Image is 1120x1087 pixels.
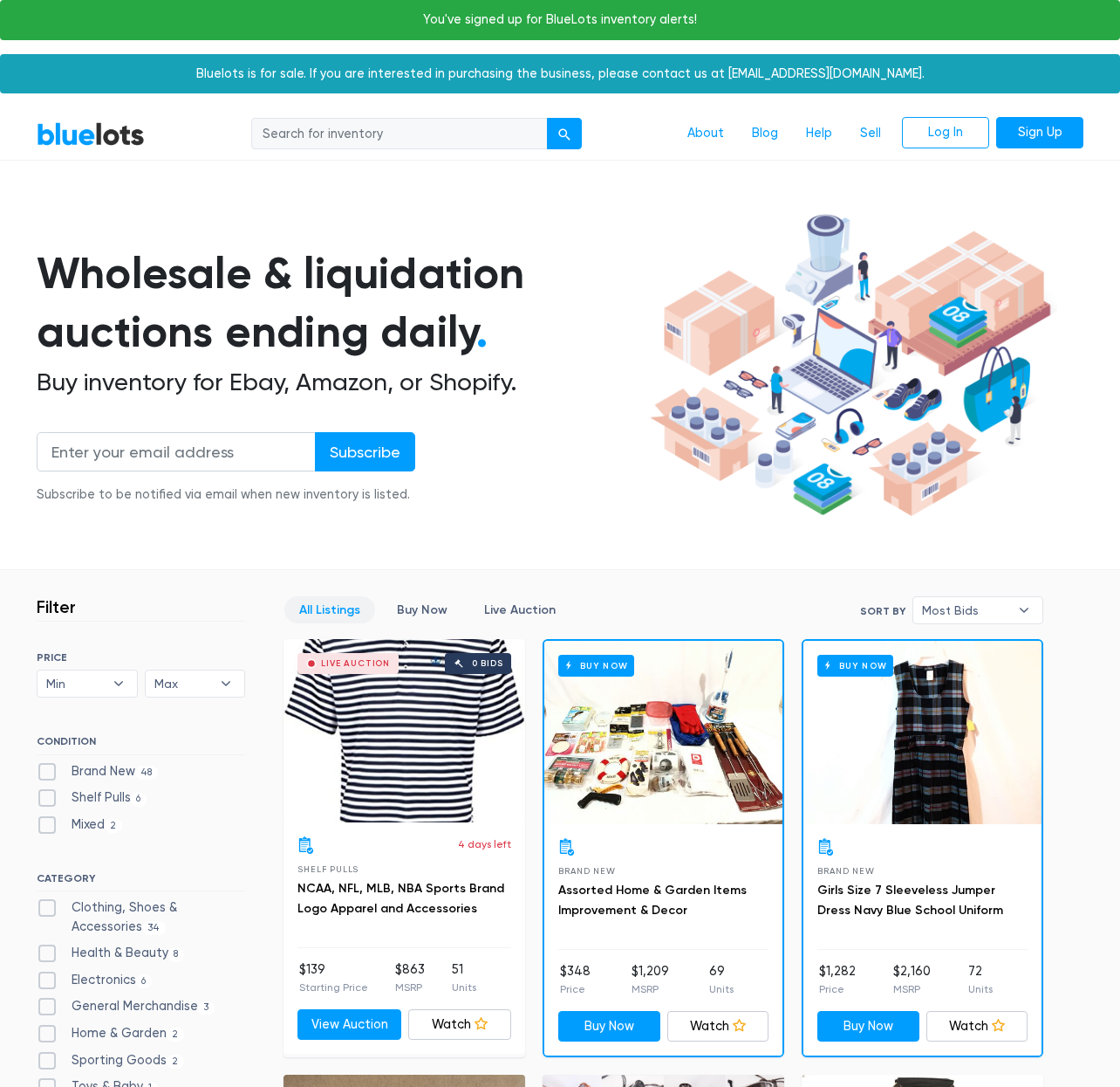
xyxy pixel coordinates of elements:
[321,659,390,668] div: Live Auction
[167,1028,184,1042] span: 2
[632,981,669,997] p: MSRP
[37,815,122,835] label: Mixed
[452,980,476,995] p: Units
[37,944,184,963] label: Health & Beauty
[469,596,570,623] a: Live Auction
[37,788,147,808] label: Shelf Pulls
[167,1055,184,1069] span: 2
[299,980,368,995] p: Starting Price
[1006,597,1042,623] b: ▾
[395,960,425,995] li: $863
[819,981,856,997] p: Price
[558,1011,660,1042] a: Buy Now
[198,1001,215,1015] span: 3
[208,671,244,697] b: ▾
[37,735,245,754] h6: CONDITION
[817,655,893,677] h6: Buy Now
[560,962,591,997] li: $348
[135,766,158,780] span: 48
[37,997,215,1016] label: General Merchandise
[408,1009,512,1041] a: Watch
[299,960,368,995] li: $139
[860,603,905,619] label: Sort By
[709,981,734,997] p: Units
[544,641,782,824] a: Buy Now
[803,641,1041,824] a: Buy Now
[922,597,1009,623] span: Most Bids
[817,866,874,876] span: Brand New
[136,974,152,988] span: 6
[819,962,856,997] li: $1,282
[297,1009,401,1041] a: View Auction
[37,872,245,891] h6: CATEGORY
[673,117,738,150] a: About
[315,432,415,471] input: Subscribe
[154,671,212,697] span: Max
[558,866,615,876] span: Brand New
[996,117,1083,148] a: Sign Up
[644,206,1057,524] img: hero-ee84e7d0318cb26816c560f6b4441b76977f77a177738b4e94f68c95b2b83dbb.png
[558,655,634,677] h6: Buy Now
[452,960,476,995] li: 51
[283,639,525,822] a: Live Auction 0 bids
[37,244,644,361] h1: Wholesale & liquidation auctions ending daily
[709,962,734,997] li: 69
[37,596,76,617] h3: Filter
[817,1011,919,1042] a: Buy Now
[458,836,511,852] p: 4 days left
[893,981,931,997] p: MSRP
[297,881,504,917] a: NCAA, NFL, MLB, NBA Sports Brand Logo Apparel and Accessories
[667,1011,769,1042] a: Watch
[37,1024,184,1043] label: Home & Garden
[893,962,931,997] li: $2,160
[37,971,152,990] label: Electronics
[472,659,503,668] div: 0 bids
[792,117,846,150] a: Help
[37,485,415,505] div: Subscribe to be notified via email when new inventory is listed.
[560,981,591,997] p: Price
[476,306,488,358] span: .
[105,819,122,833] span: 2
[902,117,989,148] a: Log In
[632,962,669,997] li: $1,209
[968,981,993,997] p: Units
[817,883,1003,918] a: Girls Size 7 Sleeveless Jumper Dress Navy Blue School Uniform
[37,762,158,781] label: Brand New
[284,596,375,623] a: All Listings
[251,118,548,149] input: Search for inventory
[558,883,747,918] a: Assorted Home & Garden Items Improvement & Decor
[37,368,644,397] h2: Buy inventory for Ebay, Amazon, or Shopify.
[846,117,895,150] a: Sell
[926,1011,1028,1042] a: Watch
[168,947,184,961] span: 8
[100,671,137,697] b: ▾
[37,121,145,147] a: BlueLots
[37,898,245,936] label: Clothing, Shoes & Accessories
[142,921,166,935] span: 34
[37,1051,184,1070] label: Sporting Goods
[297,864,359,874] span: Shelf Pulls
[37,651,245,664] h6: PRICE
[395,980,425,995] p: MSRP
[738,117,792,150] a: Blog
[131,793,147,807] span: 6
[37,432,316,471] input: Enter your email address
[46,671,104,697] span: Min
[382,596,462,623] a: Buy Now
[968,962,993,997] li: 72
